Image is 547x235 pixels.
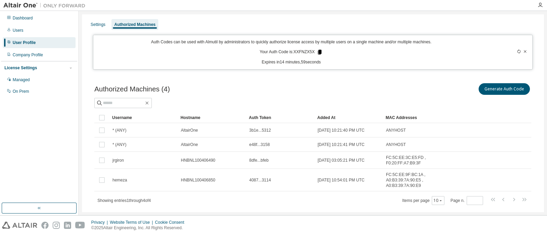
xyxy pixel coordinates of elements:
[97,59,485,65] p: Expires in 14 minutes, 59 seconds
[53,222,60,229] img: instagram.svg
[114,22,156,27] div: Authorized Machines
[318,158,364,163] span: [DATE] 03:05:21 PM UTC
[13,15,33,21] div: Dashboard
[112,142,126,147] span: * (ANY)
[249,128,271,133] span: 3b1e...5312
[386,128,406,133] span: ANYHOST
[13,77,30,83] div: Managed
[259,49,323,55] p: Your Auth Code is: XXFNZX5X
[433,198,443,203] button: 10
[318,128,364,133] span: [DATE] 10:21:40 PM UTC
[110,220,155,225] div: Website Terms of Use
[13,28,23,33] div: Users
[2,222,37,229] img: altair_logo.svg
[386,112,456,123] div: MAC Addresses
[91,220,110,225] div: Privacy
[249,142,270,147] span: e48f...3158
[249,112,312,123] div: Auth Token
[402,196,444,205] span: Items per page
[249,177,271,183] span: 4087...3114
[318,177,364,183] span: [DATE] 10:54:01 PM UTC
[181,158,215,163] span: HNBNL100406490
[13,52,43,58] div: Company Profile
[75,222,85,229] img: youtube.svg
[181,112,243,123] div: Hostname
[181,142,198,147] span: AltairOne
[181,128,198,133] span: AltairOne
[112,158,124,163] span: jrgiron
[386,172,456,188] span: FC:5C:EE:9F:BC:1A , A0:B3:39:7A:90:E5 , A0:B3:39:7A:90:E9
[386,155,456,166] span: FC:5C:EE:3C:E5:FD , F0:20:FF:A7:B9:3F
[155,220,188,225] div: Cookie Consent
[318,142,364,147] span: [DATE] 10:21:41 PM UTC
[41,222,49,229] img: facebook.svg
[112,177,127,183] span: hemeza
[97,39,485,45] p: Auth Codes can be used with Almutil by administrators to quickly authorize license access by mult...
[317,112,380,123] div: Added At
[97,198,151,203] span: Showing entries 1 through 4 of 4
[181,177,215,183] span: HNBNL100406850
[13,89,29,94] div: On Prem
[91,22,105,27] div: Settings
[64,222,71,229] img: linkedin.svg
[94,85,170,93] span: Authorized Machines (4)
[451,196,483,205] span: Page n.
[4,65,37,71] div: License Settings
[479,83,530,95] button: Generate Auth Code
[112,112,175,123] div: Username
[112,128,126,133] span: * (ANY)
[249,158,269,163] span: 8dfe...bfeb
[3,2,89,9] img: Altair One
[13,40,36,45] div: User Profile
[386,142,406,147] span: ANYHOST
[91,225,188,231] p: © 2025 Altair Engineering, Inc. All Rights Reserved.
